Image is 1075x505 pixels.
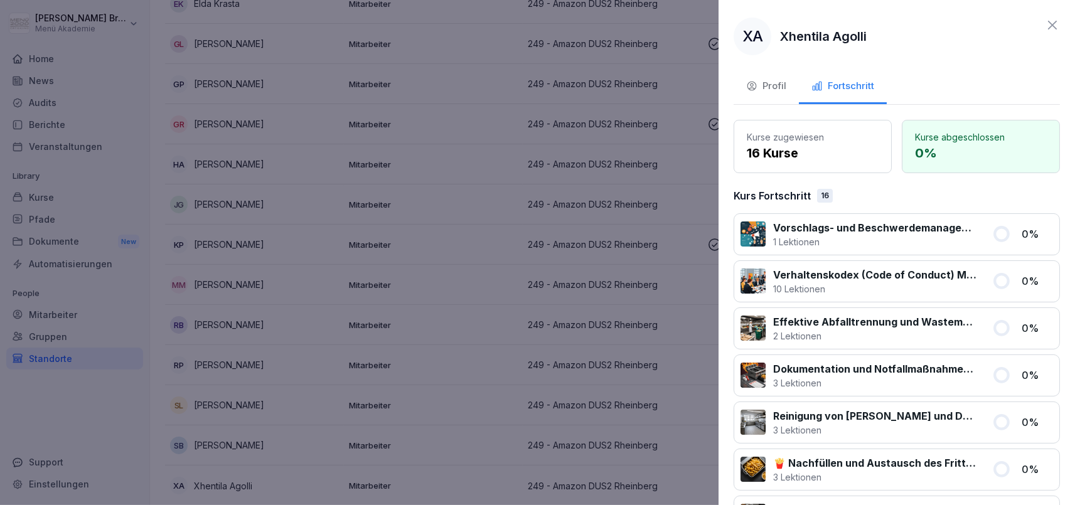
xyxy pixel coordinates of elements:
[746,79,786,93] div: Profil
[1022,321,1053,336] p: 0 %
[915,130,1047,144] p: Kurse abgeschlossen
[747,130,879,144] p: Kurse zugewiesen
[773,267,977,282] p: Verhaltenskodex (Code of Conduct) Menü 2000
[1022,462,1053,477] p: 0 %
[799,70,887,104] button: Fortschritt
[773,235,977,248] p: 1 Lektionen
[734,188,811,203] p: Kurs Fortschritt
[780,27,867,46] p: Xhentila Agolli
[1022,415,1053,430] p: 0 %
[747,144,879,162] p: 16 Kurse
[811,79,874,93] div: Fortschritt
[773,423,977,437] p: 3 Lektionen
[817,189,833,203] div: 16
[773,376,977,390] p: 3 Lektionen
[1022,274,1053,289] p: 0 %
[773,329,977,343] p: 2 Lektionen
[734,18,771,55] div: XA
[1022,226,1053,242] p: 0 %
[734,70,799,104] button: Profil
[773,470,977,484] p: 3 Lektionen
[1022,368,1053,383] p: 0 %
[773,455,977,470] p: 🍟 Nachfüllen und Austausch des Frittieröl/-fettes
[773,408,977,423] p: Reinigung von [PERSON_NAME] und Dunstabzugshauben
[773,314,977,329] p: Effektive Abfalltrennung und Wastemanagement im Catering
[915,144,1047,162] p: 0 %
[773,361,977,376] p: Dokumentation und Notfallmaßnahmen bei Fritteusen
[773,220,977,235] p: Vorschlags- und Beschwerdemanagement bei Menü 2000
[773,282,977,295] p: 10 Lektionen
